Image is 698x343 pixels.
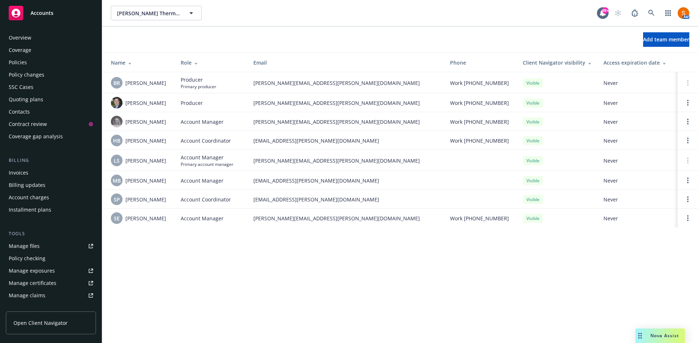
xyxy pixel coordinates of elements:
div: Contacts [9,106,30,118]
span: [PERSON_NAME] [125,79,166,87]
a: Start snowing [611,6,625,20]
div: Manage claims [9,290,45,301]
span: [PERSON_NAME][EMAIL_ADDRESS][PERSON_NAME][DOMAIN_NAME] [253,118,438,126]
span: [PERSON_NAME] [125,177,166,184]
div: Visible [523,136,543,145]
a: Coverage [6,44,96,56]
div: Account charges [9,192,49,203]
div: Phone [450,59,511,66]
span: Never [603,99,672,107]
span: [PERSON_NAME] [125,215,166,222]
div: Visible [523,117,543,126]
div: Role [181,59,242,66]
a: Coverage gap analysis [6,131,96,142]
a: Manage certificates [6,277,96,289]
span: Work [PHONE_NUMBER] [450,118,509,126]
span: Add team member [643,36,689,43]
a: Billing updates [6,179,96,191]
span: [PERSON_NAME] [125,137,166,144]
span: BR [113,79,120,87]
span: [PERSON_NAME] Thermline, Inc. [117,9,180,17]
div: Contract review [9,118,47,130]
span: Account Coordinator [181,196,231,203]
div: Visible [523,98,543,107]
span: Account Manager [181,215,224,222]
span: MB [113,177,121,184]
a: Open options [683,214,692,222]
div: SSC Cases [9,81,33,93]
span: Producer [181,99,203,107]
a: Open options [683,195,692,204]
span: Primary producer [181,83,216,90]
div: Visible [523,156,543,165]
span: Work [PHONE_NUMBER] [450,79,509,87]
div: Visible [523,195,543,204]
div: Visible [523,176,543,185]
span: Work [PHONE_NUMBER] [450,215,509,222]
span: [PERSON_NAME] [125,99,166,107]
span: Nova Assist [650,332,679,339]
a: Open options [683,136,692,145]
a: Switch app [661,6,675,20]
span: [PERSON_NAME][EMAIL_ADDRESS][PERSON_NAME][DOMAIN_NAME] [253,99,438,107]
span: Work [PHONE_NUMBER] [450,137,509,144]
a: Installment plans [6,204,96,216]
button: [PERSON_NAME] Thermline, Inc. [111,6,202,20]
span: Never [603,157,672,164]
div: Installment plans [9,204,51,216]
span: SE [114,215,120,222]
a: Open options [683,98,692,107]
span: Account Manager [181,154,233,161]
span: Account Coordinator [181,137,231,144]
span: [PERSON_NAME][EMAIL_ADDRESS][PERSON_NAME][DOMAIN_NAME] [253,215,438,222]
div: Invoices [9,167,28,179]
div: Billing updates [9,179,45,191]
span: [EMAIL_ADDRESS][PERSON_NAME][DOMAIN_NAME] [253,137,438,144]
span: [PERSON_NAME] [125,118,166,126]
div: Overview [9,32,31,44]
span: Producer [181,76,216,83]
a: Manage claims [6,290,96,301]
a: Quoting plans [6,94,96,105]
a: Policies [6,57,96,68]
span: LS [114,157,120,164]
a: Open options [683,176,692,185]
div: Access expiration date [603,59,672,66]
button: Add team member [643,32,689,47]
div: Client Navigator visibility [523,59,592,66]
a: Policy checking [6,253,96,264]
span: [PERSON_NAME] [125,157,166,164]
a: Account charges [6,192,96,203]
a: SSC Cases [6,81,96,93]
span: [PERSON_NAME][EMAIL_ADDRESS][PERSON_NAME][DOMAIN_NAME] [253,157,438,164]
div: Email [253,59,438,66]
span: [EMAIL_ADDRESS][PERSON_NAME][DOMAIN_NAME] [253,177,438,184]
span: Account Manager [181,118,224,126]
a: Contacts [6,106,96,118]
a: Manage exposures [6,265,96,277]
span: Never [603,79,672,87]
span: Never [603,215,672,222]
div: Manage exposures [9,265,55,277]
a: Search [644,6,659,20]
a: Open options [683,117,692,126]
span: [EMAIL_ADDRESS][PERSON_NAME][DOMAIN_NAME] [253,196,438,203]
span: Never [603,196,672,203]
span: HB [113,137,120,144]
span: Never [603,177,672,184]
a: Manage files [6,240,96,252]
span: Never [603,137,672,144]
button: Nova Assist [635,328,685,343]
div: Quoting plans [9,94,43,105]
a: Invoices [6,167,96,179]
a: Contract review [6,118,96,130]
a: Accounts [6,3,96,23]
a: Policy changes [6,69,96,81]
span: Account Manager [181,177,224,184]
img: photo [111,97,123,109]
div: Tools [6,230,96,237]
div: Coverage [9,44,31,56]
div: Name [111,59,169,66]
div: Drag to move [635,328,645,343]
a: Report a Bug [627,6,642,20]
